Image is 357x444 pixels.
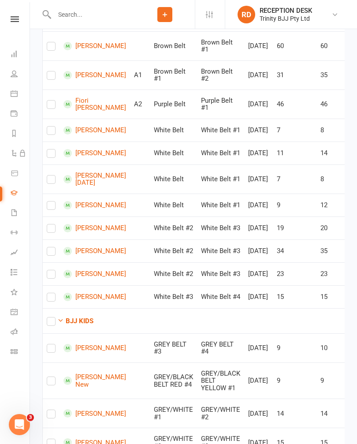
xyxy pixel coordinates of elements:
a: [PERSON_NAME] [63,344,126,352]
td: White Belt #2 [150,239,197,262]
td: White Belt #1 [197,164,244,194]
td: GREY/BLACK BELT RED #4 [150,362,197,399]
td: White Belt #3 [150,285,197,308]
td: [DATE] [244,194,273,216]
td: GREY/WHITE #2 [197,399,244,428]
td: [DATE] [244,285,273,308]
td: 23 [273,262,316,285]
div: RD [238,6,255,23]
td: 46 [273,90,316,119]
td: [DATE] [244,262,273,285]
td: 11 [273,142,316,164]
div: RECEPTION DESK [260,7,312,15]
a: What's New [11,283,30,303]
a: General attendance kiosk mode [11,303,30,323]
a: [PERSON_NAME] [63,247,126,255]
td: White Belt #2 [150,216,197,239]
td: [DATE] [244,31,273,60]
td: White Belt [150,142,197,164]
td: White Belt #1 [197,119,244,142]
td: Brown Belt [150,31,197,60]
td: Brown Belt #2 [197,60,244,90]
a: [PERSON_NAME] [63,42,126,50]
td: [DATE] [244,90,273,119]
td: [DATE] [244,362,273,399]
td: White Belt #3 [197,239,244,262]
a: Fiori [PERSON_NAME] [63,97,126,112]
a: People [11,65,30,85]
td: White Belt #1 [197,142,244,164]
td: [DATE] [244,399,273,428]
a: Dashboard [11,45,30,65]
a: [PERSON_NAME] [63,224,126,232]
td: GREY/BLACK BELT YELLOW #1 [197,362,244,399]
button: BJJ KIDS [57,316,93,326]
a: Payments [11,104,30,124]
span: 3 [27,414,34,421]
iframe: Intercom live chat [9,414,30,435]
a: [PERSON_NAME] [63,409,126,418]
a: Roll call kiosk mode [11,323,30,343]
td: White Belt #1 [197,194,244,216]
td: White Belt #4 [197,285,244,308]
td: GREY BELT #3 [150,333,197,362]
td: 7 [273,119,316,142]
td: Brown Belt #1 [197,31,244,60]
td: White Belt #3 [197,216,244,239]
a: [PERSON_NAME] [63,293,126,301]
td: 60 [273,31,316,60]
td: GREY BELT #4 [197,333,244,362]
td: 14 [273,399,316,428]
td: [DATE] [244,142,273,164]
td: White Belt #3 [197,262,244,285]
a: [PERSON_NAME][DATE] [63,172,126,187]
td: Purple Belt [150,90,197,119]
td: 9 [273,362,316,399]
a: [PERSON_NAME] [63,126,126,134]
td: White Belt [150,194,197,216]
td: Brown Belt #1 [150,60,197,90]
a: [PERSON_NAME] [63,149,126,157]
input: Search... [52,8,135,21]
td: 34 [273,239,316,262]
td: 9 [273,194,316,216]
td: [DATE] [244,333,273,362]
td: Purple Belt #1 [197,90,244,119]
a: [PERSON_NAME] [63,270,126,278]
td: White Belt [150,119,197,142]
td: 15 [273,285,316,308]
a: [PERSON_NAME] [63,201,126,209]
td: A1 [130,60,150,90]
strong: BJJ KIDS [66,317,93,325]
td: White Belt #2 [150,262,197,285]
td: White Belt [150,164,197,194]
a: Calendar [11,85,30,104]
td: [DATE] [244,60,273,90]
td: 19 [273,216,316,239]
td: [DATE] [244,239,273,262]
a: [PERSON_NAME] [63,71,126,79]
td: 9 [273,333,316,362]
td: A2 [130,90,150,119]
td: 31 [273,60,316,90]
a: [PERSON_NAME] New [63,373,126,388]
div: Trinity BJJ Pty Ltd [260,15,312,22]
td: [DATE] [244,119,273,142]
td: GREY/WHITE #1 [150,399,197,428]
a: Reports [11,124,30,144]
a: Product Sales [11,164,30,184]
a: Assessments [11,243,30,263]
a: Class kiosk mode [11,343,30,362]
td: 7 [273,164,316,194]
td: [DATE] [244,216,273,239]
td: [DATE] [244,164,273,194]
